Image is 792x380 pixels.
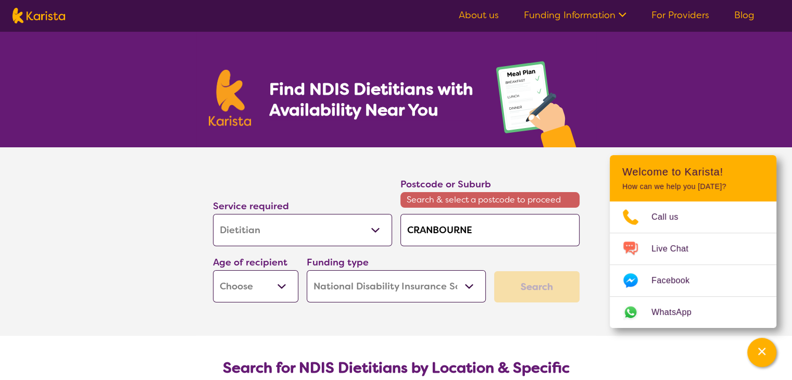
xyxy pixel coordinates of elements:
[651,209,691,225] span: Call us
[747,338,776,367] button: Channel Menu
[610,155,776,328] div: Channel Menu
[622,182,764,191] p: How can we help you [DATE]?
[610,297,776,328] a: Web link opens in a new tab.
[400,178,491,191] label: Postcode or Suburb
[213,200,289,212] label: Service required
[651,241,701,257] span: Live Chat
[400,214,580,246] input: Type
[734,9,755,21] a: Blog
[400,192,580,208] span: Search & select a postcode to proceed
[524,9,626,21] a: Funding Information
[651,9,709,21] a: For Providers
[459,9,499,21] a: About us
[269,79,474,120] h1: Find NDIS Dietitians with Availability Near You
[493,56,584,147] img: dietitian
[307,256,369,269] label: Funding type
[622,166,764,178] h2: Welcome to Karista!
[209,70,252,126] img: Karista logo
[610,201,776,328] ul: Choose channel
[651,273,702,288] span: Facebook
[12,8,65,23] img: Karista logo
[213,256,287,269] label: Age of recipient
[651,305,704,320] span: WhatsApp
